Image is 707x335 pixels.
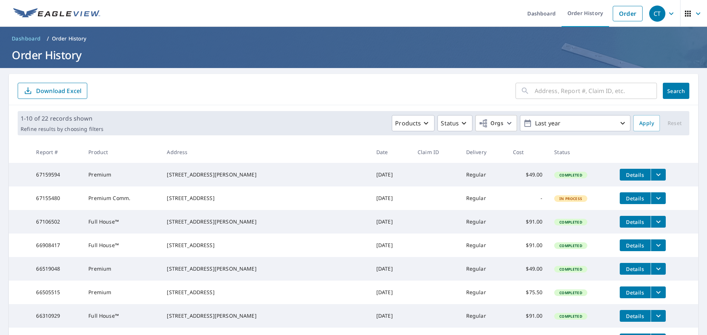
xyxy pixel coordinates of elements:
td: Regular [460,234,507,257]
a: Order [613,6,643,21]
button: detailsBtn-66310929 [620,310,651,322]
p: Download Excel [36,87,81,95]
td: 66310929 [30,304,82,328]
td: Full House™ [82,234,161,257]
span: Orgs [479,119,503,128]
td: Premium [82,281,161,304]
span: Details [624,171,646,178]
span: Completed [555,243,586,248]
button: filesDropdownBtn-67106502 [651,216,666,228]
th: Claim ID [412,141,460,163]
td: 66505515 [30,281,82,304]
div: [STREET_ADDRESS][PERSON_NAME] [167,312,364,320]
p: Order History [52,35,87,42]
span: Completed [555,290,586,295]
td: [DATE] [370,281,412,304]
th: Delivery [460,141,507,163]
td: $91.00 [507,210,548,234]
button: detailsBtn-66908417 [620,239,651,251]
button: Orgs [475,115,517,131]
div: CT [649,6,665,22]
div: [STREET_ADDRESS][PERSON_NAME] [167,265,364,272]
td: 67159594 [30,163,82,186]
td: Premium Comm. [82,186,161,210]
th: Cost [507,141,548,163]
span: Details [624,218,646,225]
td: Regular [460,281,507,304]
button: detailsBtn-67106502 [620,216,651,228]
div: [STREET_ADDRESS] [167,289,364,296]
td: Regular [460,163,507,186]
span: Details [624,195,646,202]
div: [STREET_ADDRESS][PERSON_NAME] [167,171,364,178]
td: Regular [460,304,507,328]
td: 66519048 [30,257,82,281]
p: Refine results by choosing filters [21,126,103,132]
td: 66908417 [30,234,82,257]
span: Completed [555,220,586,225]
p: Last year [532,117,618,130]
span: Search [669,88,683,95]
p: Status [441,119,459,128]
button: Download Excel [18,83,87,99]
td: [DATE] [370,210,412,234]
button: filesDropdownBtn-67159594 [651,169,666,181]
td: Regular [460,186,507,210]
td: Premium [82,163,161,186]
button: filesDropdownBtn-66908417 [651,239,666,251]
span: Completed [555,172,586,178]
p: Products [395,119,421,128]
td: Premium [82,257,161,281]
span: Completed [555,314,586,319]
button: Status [437,115,472,131]
button: detailsBtn-67159594 [620,169,651,181]
nav: breadcrumb [9,33,698,44]
td: 67106502 [30,210,82,234]
button: filesDropdownBtn-67155480 [651,192,666,204]
span: Details [624,242,646,249]
li: / [47,34,49,43]
button: detailsBtn-66505515 [620,286,651,298]
div: [STREET_ADDRESS] [167,195,364,202]
td: $49.00 [507,163,548,186]
td: Full House™ [82,304,161,328]
span: Apply [639,119,654,128]
span: Details [624,289,646,296]
button: filesDropdownBtn-66505515 [651,286,666,298]
td: [DATE] [370,186,412,210]
img: EV Logo [13,8,100,19]
button: Last year [520,115,630,131]
td: Regular [460,210,507,234]
td: $91.00 [507,304,548,328]
th: Status [548,141,613,163]
td: [DATE] [370,304,412,328]
td: 67155480 [30,186,82,210]
td: - [507,186,548,210]
th: Date [370,141,412,163]
span: Details [624,265,646,272]
td: $91.00 [507,234,548,257]
td: $49.00 [507,257,548,281]
th: Report # [30,141,82,163]
h1: Order History [9,47,698,63]
button: filesDropdownBtn-66310929 [651,310,666,322]
button: Products [392,115,435,131]
button: detailsBtn-66519048 [620,263,651,275]
span: In Process [555,196,587,201]
th: Product [82,141,161,163]
span: Dashboard [12,35,41,42]
td: $75.50 [507,281,548,304]
p: 1-10 of 22 records shown [21,114,103,123]
span: Completed [555,267,586,272]
td: Full House™ [82,210,161,234]
td: Regular [460,257,507,281]
button: detailsBtn-67155480 [620,192,651,204]
div: [STREET_ADDRESS] [167,242,364,249]
input: Address, Report #, Claim ID, etc. [535,81,657,101]
td: [DATE] [370,257,412,281]
div: [STREET_ADDRESS][PERSON_NAME] [167,218,364,225]
a: Dashboard [9,33,44,44]
button: filesDropdownBtn-66519048 [651,263,666,275]
span: Details [624,313,646,320]
button: Search [663,83,689,99]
